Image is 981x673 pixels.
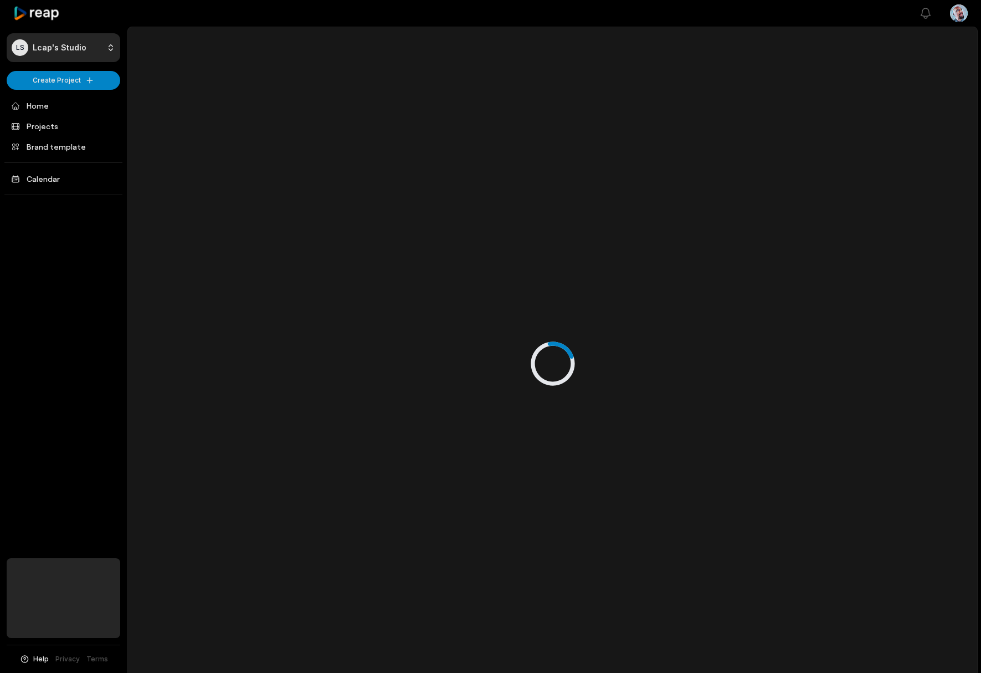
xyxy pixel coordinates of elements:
[33,654,49,664] span: Help
[7,117,120,135] a: Projects
[19,654,49,664] button: Help
[55,654,80,664] a: Privacy
[7,96,120,115] a: Home
[7,137,120,156] a: Brand template
[7,71,120,90] button: Create Project
[86,654,108,664] a: Terms
[7,170,120,188] a: Calendar
[12,39,28,56] div: LS
[33,43,86,53] p: Lcap's Studio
